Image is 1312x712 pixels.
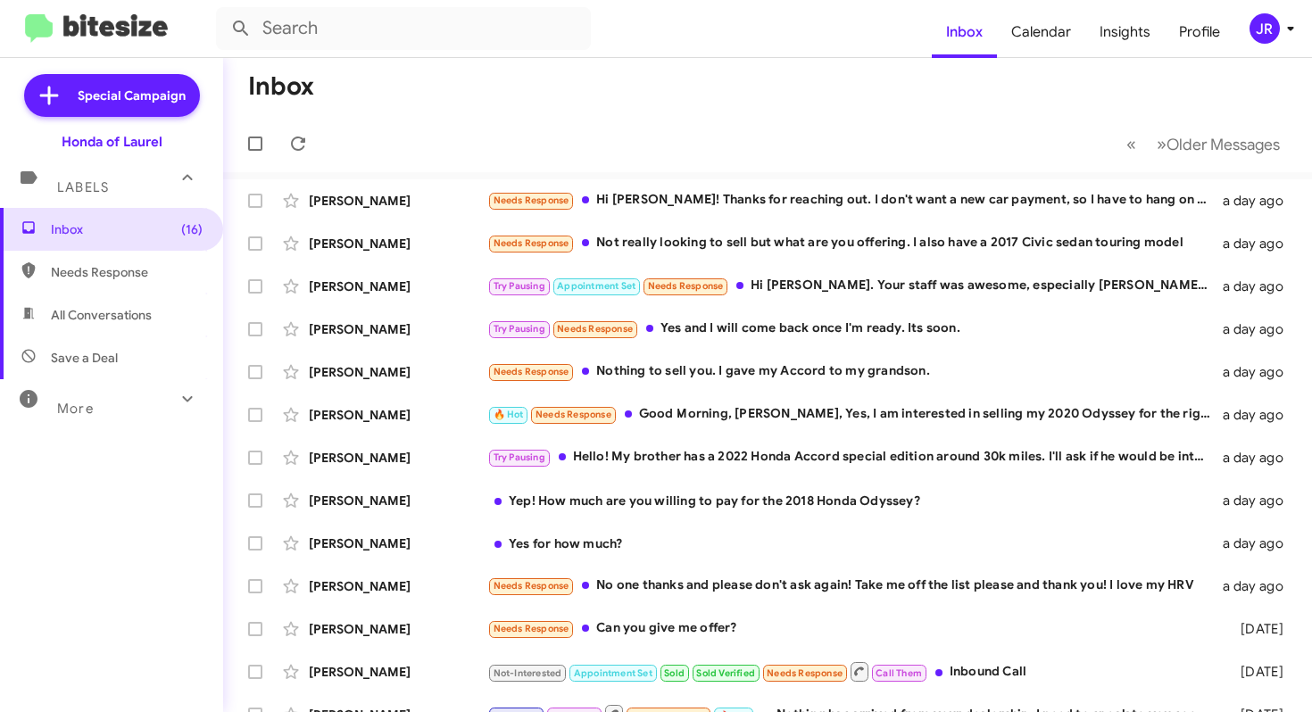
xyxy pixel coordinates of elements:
div: [PERSON_NAME] [309,534,487,552]
span: Needs Response [494,580,569,592]
span: Labels [57,179,109,195]
span: » [1157,133,1167,155]
div: [PERSON_NAME] [309,406,487,424]
span: Inbox [51,220,203,238]
span: All Conversations [51,306,152,324]
div: a day ago [1219,320,1298,338]
div: [PERSON_NAME] [309,235,487,253]
span: Special Campaign [78,87,186,104]
div: Hi [PERSON_NAME]. Your staff was awesome, especially [PERSON_NAME]. It's just that the trade-in p... [487,276,1219,296]
span: Needs Response [494,195,569,206]
a: Special Campaign [24,74,200,117]
a: Profile [1165,6,1234,58]
div: Inbound Call [487,660,1219,683]
div: Yes and I will come back once I'm ready. Its soon. [487,319,1219,339]
div: Can you give me offer? [487,618,1219,639]
span: Sold [664,667,685,679]
span: Try Pausing [494,451,545,463]
span: Not-Interested [494,667,562,679]
div: a day ago [1219,534,1298,552]
span: Older Messages [1167,135,1280,154]
div: [PERSON_NAME] [309,320,487,338]
input: Search [216,7,591,50]
span: More [57,401,94,417]
div: Honda of Laurel [62,133,162,151]
div: Nothing to sell you. I gave my Accord to my grandson. [487,361,1219,382]
h1: Inbox [248,72,314,101]
div: [PERSON_NAME] [309,492,487,509]
div: [PERSON_NAME] [309,577,487,595]
div: Good Morning, [PERSON_NAME], Yes, I am interested in selling my 2020 Odyssey for the right offer. [487,404,1219,425]
div: a day ago [1219,235,1298,253]
nav: Page navigation example [1117,126,1291,162]
span: Needs Response [536,409,611,420]
span: Try Pausing [494,280,545,292]
span: Needs Response [494,237,569,249]
div: Not really looking to sell but what are you offering. I also have a 2017 Civic sedan touring model [487,233,1219,253]
span: Needs Response [51,263,203,281]
span: Needs Response [648,280,724,292]
div: No one thanks and please don't ask again! Take me off the list please and thank you! I love my HRV [487,575,1219,596]
a: Insights [1085,6,1165,58]
div: [DATE] [1219,663,1298,681]
div: Hello! My brother has a 2022 Honda Accord special edition around 30k miles. I'll ask if he would ... [487,447,1219,468]
button: Next [1146,126,1291,162]
span: (16) [181,220,203,238]
div: [PERSON_NAME] [309,620,487,638]
div: JR [1250,13,1280,44]
div: a day ago [1219,406,1298,424]
div: Yes for how much? [487,534,1219,552]
span: Try Pausing [494,323,545,335]
a: Calendar [997,6,1085,58]
div: a day ago [1219,363,1298,381]
span: Appointment Set [557,280,635,292]
button: Previous [1116,126,1147,162]
div: Yep! How much are you willing to pay for the 2018 Honda Odyssey? [487,492,1219,509]
div: Hi [PERSON_NAME]! Thanks for reaching out. I don't want a new car payment, so I have to hang on t... [487,190,1219,211]
div: [PERSON_NAME] [309,363,487,381]
div: [DATE] [1219,620,1298,638]
span: Needs Response [767,667,843,679]
span: Needs Response [557,323,633,335]
span: Needs Response [494,623,569,634]
span: Needs Response [494,366,569,377]
span: Save a Deal [51,349,118,367]
div: a day ago [1219,277,1298,295]
span: 🔥 Hot [494,409,524,420]
div: a day ago [1219,577,1298,595]
div: a day ago [1219,492,1298,509]
a: Inbox [932,6,997,58]
div: [PERSON_NAME] [309,663,487,681]
span: Call Them [876,667,922,679]
span: Sold Verified [696,667,755,679]
button: JR [1234,13,1292,44]
div: a day ago [1219,192,1298,210]
div: a day ago [1219,449,1298,467]
span: « [1126,133,1136,155]
div: [PERSON_NAME] [309,449,487,467]
div: [PERSON_NAME] [309,192,487,210]
span: Appointment Set [574,667,652,679]
div: [PERSON_NAME] [309,277,487,295]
